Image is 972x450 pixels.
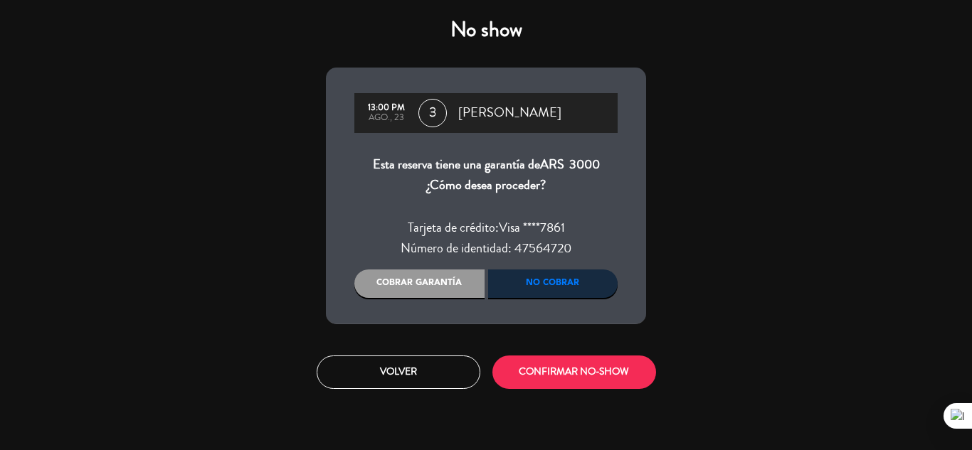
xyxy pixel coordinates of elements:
div: 13:00 PM [361,103,411,113]
span: [PERSON_NAME] [458,102,561,124]
span: ARS [540,155,564,173]
button: Volver [317,355,480,389]
div: Número de identidad: 47564720 [354,238,618,259]
button: CONFIRMAR NO-SHOW [492,355,656,389]
div: Tarjeta de crédito: [354,218,618,239]
span: 3000 [569,155,600,173]
span: 3 [418,99,447,127]
div: Cobrar garantía [354,269,485,298]
div: Esta reserva tiene una garantía de ¿Cómo desea proceder? [354,154,618,196]
h4: No show [326,17,646,43]
div: No cobrar [488,269,618,298]
div: ago., 23 [361,113,411,123]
